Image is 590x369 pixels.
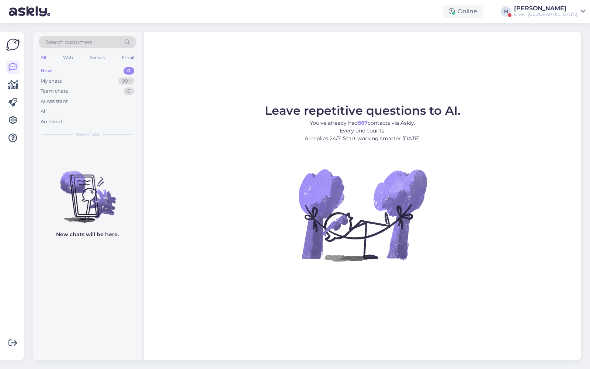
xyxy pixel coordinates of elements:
div: Online [443,5,483,18]
img: Askly Logo [6,38,20,52]
div: Socials [88,53,106,62]
div: 99+ [118,77,134,85]
div: M [501,6,511,17]
div: All [39,53,48,62]
div: All [41,108,47,115]
span: New chats [76,131,99,138]
img: No Chat active [296,148,429,281]
div: 0 [124,87,134,95]
div: Team chats [41,87,68,95]
div: Email [120,53,136,62]
div: Archived [41,118,62,125]
span: Search customers [46,38,93,46]
div: Given [GEOGRAPHIC_DATA] [514,11,577,17]
div: AI Assistant [41,98,68,105]
p: New chats will be here. [56,231,119,238]
div: Web [62,53,74,62]
b: 887 [358,120,368,126]
div: New [41,67,52,75]
p: You’ve already had contacts via Askly. Every one counts. AI replies 24/7. Start working smarter [... [265,119,461,142]
a: [PERSON_NAME]Given [GEOGRAPHIC_DATA] [514,6,586,17]
span: Leave repetitive questions to AI. [265,103,461,118]
div: [PERSON_NAME] [514,6,577,11]
img: No chats [33,158,142,224]
div: 0 [124,67,134,75]
div: My chats [41,77,62,85]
